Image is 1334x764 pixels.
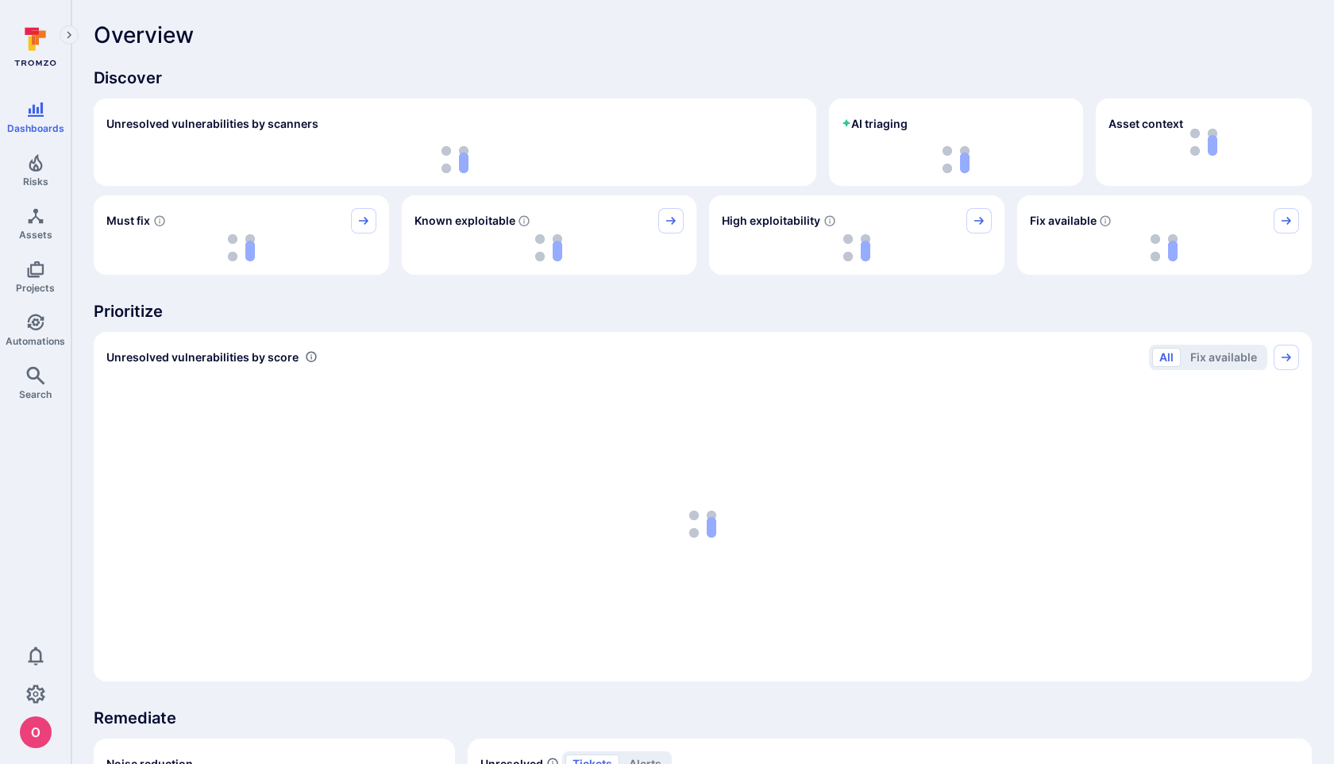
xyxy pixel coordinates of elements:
[709,195,1004,275] div: High exploitability
[16,282,55,294] span: Projects
[1030,233,1300,262] div: loading spinner
[7,122,64,134] span: Dashboards
[64,29,75,42] i: Expand navigation menu
[94,67,1312,89] span: Discover
[305,349,318,365] div: Number of vulnerabilities in status 'Open' 'Triaged' and 'In process' grouped by score
[842,116,908,132] h2: AI triaging
[1152,348,1181,367] button: All
[1030,213,1097,229] span: Fix available
[153,214,166,227] svg: Risk score >=40 , missed SLA
[20,716,52,748] div: oleg malkov
[94,22,194,48] span: Overview
[689,511,716,538] img: Loading...
[402,195,697,275] div: Known exploitable
[6,335,65,347] span: Automations
[414,213,515,229] span: Known exploitable
[943,146,970,173] img: Loading...
[19,388,52,400] span: Search
[23,176,48,187] span: Risks
[843,234,870,261] img: Loading...
[842,146,1070,173] div: loading spinner
[106,213,150,229] span: Must fix
[722,233,992,262] div: loading spinner
[823,214,836,227] svg: EPSS score ≥ 0.7
[518,214,530,227] svg: Confirmed exploitable by KEV
[94,300,1312,322] span: Prioritize
[441,146,468,173] img: Loading...
[1099,214,1112,227] svg: Vulnerabilities with fix available
[60,25,79,44] button: Expand navigation menu
[1108,116,1183,132] span: Asset context
[228,234,255,261] img: Loading...
[1183,348,1264,367] button: Fix available
[722,213,820,229] span: High exploitability
[106,233,376,262] div: loading spinner
[94,195,389,275] div: Must fix
[106,349,299,365] span: Unresolved vulnerabilities by score
[535,234,562,261] img: Loading...
[1151,234,1178,261] img: Loading...
[106,380,1299,669] div: loading spinner
[414,233,684,262] div: loading spinner
[94,707,1312,729] span: Remediate
[106,116,318,132] h2: Unresolved vulnerabilities by scanners
[106,146,804,173] div: loading spinner
[19,229,52,241] span: Assets
[1017,195,1313,275] div: Fix available
[20,716,52,748] img: ACg8ocJcCe-YbLxGm5tc0PuNRxmgP8aEm0RBXn6duO8aeMVK9zjHhw=s96-c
